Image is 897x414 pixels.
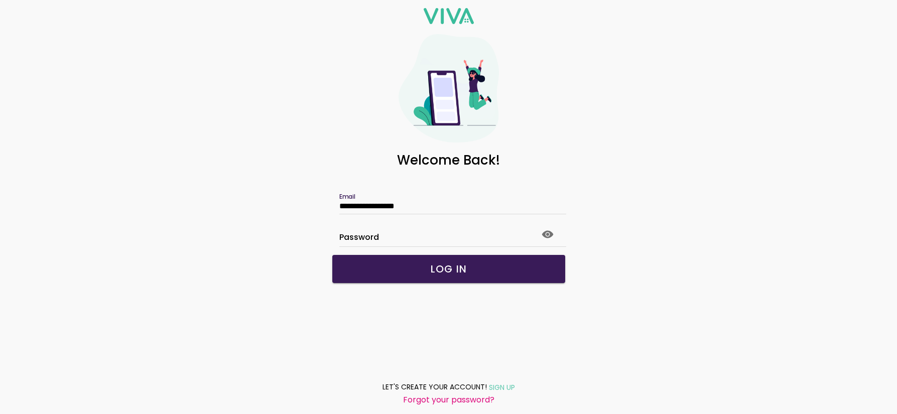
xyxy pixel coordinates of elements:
ion-text: LET'S CREATE YOUR ACCOUNT! [382,382,487,392]
a: SIGN UP [487,381,515,393]
ion-text: SIGN UP [489,382,515,392]
input: Email [339,202,558,210]
ion-button: LOG IN [332,255,565,283]
ion-text: Forgot your password? [403,394,494,405]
